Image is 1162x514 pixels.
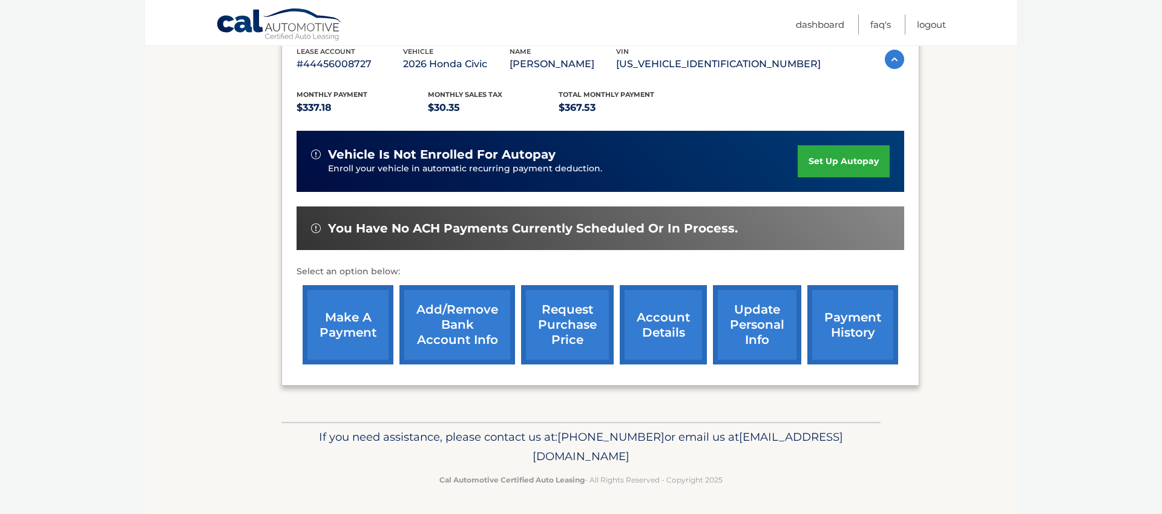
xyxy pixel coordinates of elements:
[521,285,614,364] a: request purchase price
[428,90,502,99] span: Monthly sales Tax
[311,223,321,233] img: alert-white.svg
[311,150,321,159] img: alert-white.svg
[403,47,433,56] span: vehicle
[917,15,946,35] a: Logout
[885,50,904,69] img: accordion-active.svg
[289,473,873,486] p: - All Rights Reserved - Copyright 2025
[289,427,873,466] p: If you need assistance, please contact us at: or email us at
[620,285,707,364] a: account details
[533,430,843,463] span: [EMAIL_ADDRESS][DOMAIN_NAME]
[616,56,821,73] p: [US_VEHICLE_IDENTIFICATION_NUMBER]
[297,265,904,279] p: Select an option below:
[328,147,556,162] span: vehicle is not enrolled for autopay
[807,285,898,364] a: payment history
[303,285,393,364] a: make a payment
[297,47,355,56] span: lease account
[559,90,654,99] span: Total Monthly Payment
[616,47,629,56] span: vin
[428,99,559,116] p: $30.35
[297,90,367,99] span: Monthly Payment
[328,221,738,236] span: You have no ACH payments currently scheduled or in process.
[559,99,690,116] p: $367.53
[713,285,801,364] a: update personal info
[297,56,403,73] p: #44456008727
[510,56,616,73] p: [PERSON_NAME]
[403,56,510,73] p: 2026 Honda Civic
[297,99,428,116] p: $337.18
[510,47,531,56] span: name
[399,285,515,364] a: Add/Remove bank account info
[216,8,343,43] a: Cal Automotive
[557,430,665,444] span: [PHONE_NUMBER]
[798,145,890,177] a: set up autopay
[870,15,891,35] a: FAQ's
[439,475,585,484] strong: Cal Automotive Certified Auto Leasing
[328,162,798,176] p: Enroll your vehicle in automatic recurring payment deduction.
[796,15,844,35] a: Dashboard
